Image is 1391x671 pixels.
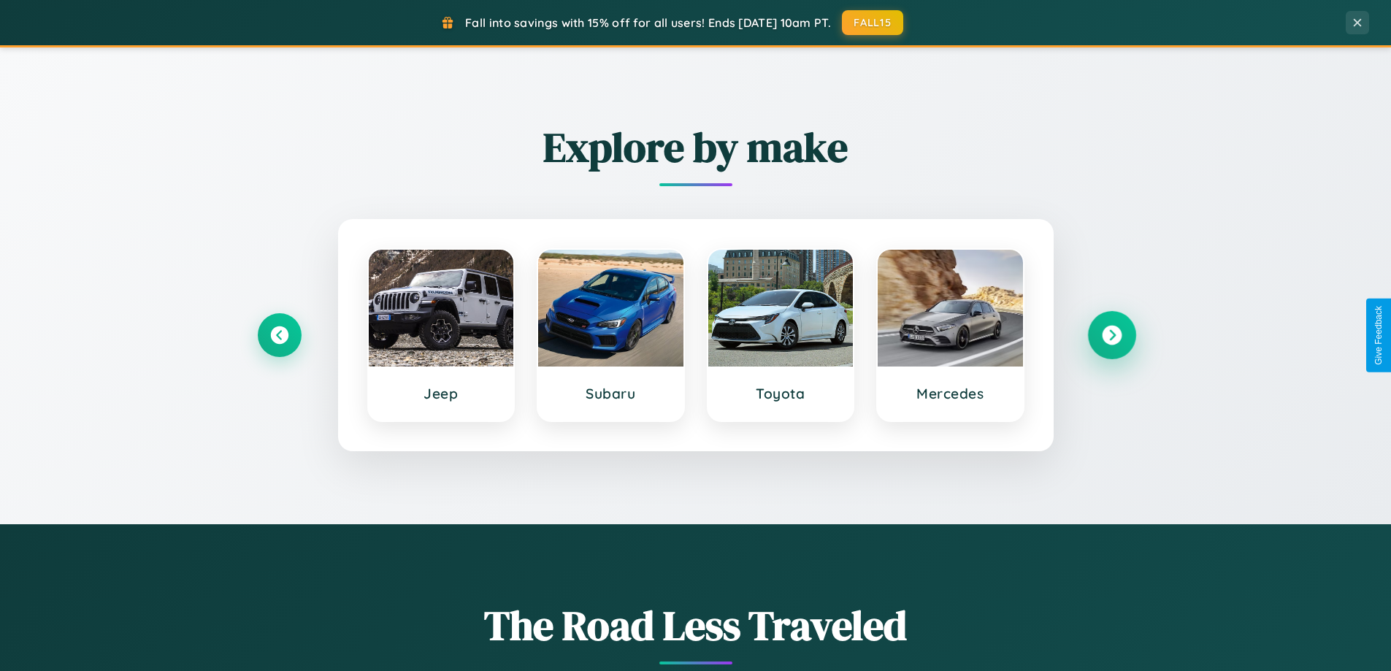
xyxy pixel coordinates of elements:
[1373,306,1384,365] div: Give Feedback
[842,10,903,35] button: FALL15
[465,15,831,30] span: Fall into savings with 15% off for all users! Ends [DATE] 10am PT.
[553,385,669,402] h3: Subaru
[258,597,1134,653] h1: The Road Less Traveled
[892,385,1008,402] h3: Mercedes
[383,385,499,402] h3: Jeep
[258,119,1134,175] h2: Explore by make
[723,385,839,402] h3: Toyota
